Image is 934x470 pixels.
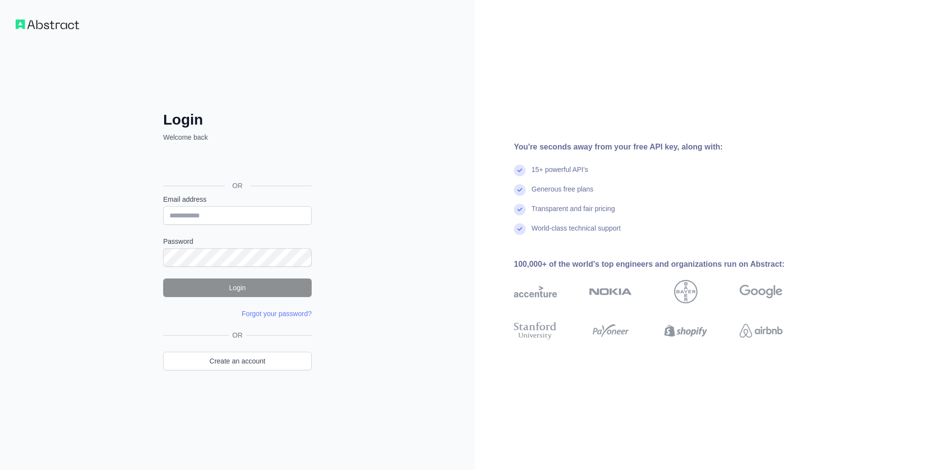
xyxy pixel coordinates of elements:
[589,280,632,303] img: nokia
[589,320,632,342] img: payoneer
[514,223,526,235] img: check mark
[514,141,814,153] div: You're seconds away from your free API key, along with:
[158,153,315,174] iframe: Sign in with Google Button
[163,111,312,128] h2: Login
[514,280,557,303] img: accenture
[664,320,707,342] img: shopify
[740,280,783,303] img: google
[163,278,312,297] button: Login
[163,352,312,370] a: Create an account
[163,194,312,204] label: Email address
[531,204,615,223] div: Transparent and fair pricing
[514,184,526,196] img: check mark
[531,165,588,184] div: 15+ powerful API's
[242,310,312,318] a: Forgot your password?
[531,184,594,204] div: Generous free plans
[514,320,557,342] img: stanford university
[16,20,79,29] img: Workflow
[225,181,251,191] span: OR
[514,204,526,215] img: check mark
[674,280,698,303] img: bayer
[531,223,621,243] div: World-class technical support
[514,165,526,176] img: check mark
[740,320,783,342] img: airbnb
[514,258,814,270] div: 100,000+ of the world's top engineers and organizations run on Abstract:
[229,330,247,340] span: OR
[163,132,312,142] p: Welcome back
[163,236,312,246] label: Password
